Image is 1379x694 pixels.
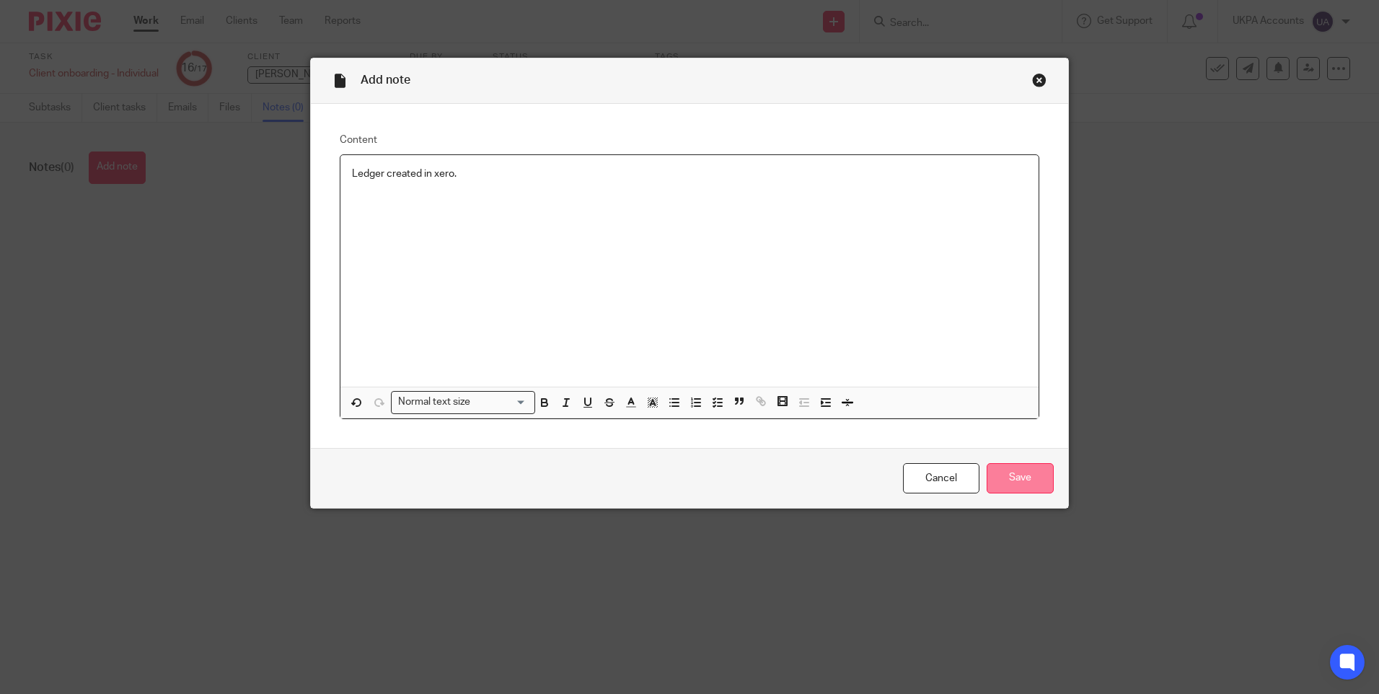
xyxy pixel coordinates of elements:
[391,391,535,413] div: Search for option
[987,463,1054,494] input: Save
[395,395,473,410] span: Normal text size
[361,74,410,86] span: Add note
[340,133,1039,147] label: Content
[352,167,1027,181] p: Ledger created in xero.
[475,395,527,410] input: Search for option
[903,463,979,494] a: Cancel
[1032,73,1047,87] div: Close this dialog window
